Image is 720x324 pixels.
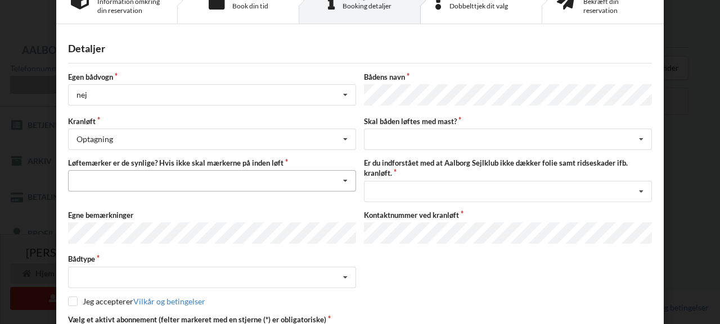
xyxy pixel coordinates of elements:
label: Bådtype [68,254,356,264]
label: Kranløft [68,116,356,126]
div: Optagning [76,135,113,143]
label: Jeg accepterer [68,296,205,306]
div: Booking detaljer [343,2,391,11]
a: Vilkår og betingelser [133,296,205,306]
div: Detaljer [68,42,652,55]
label: Kontaktnummer ved kranløft [364,210,652,220]
label: Bådens navn [364,72,652,82]
div: Book din tid [232,2,268,11]
div: nej [76,91,87,99]
label: Egen bådvogn [68,72,356,82]
label: Er du indforstået med at Aalborg Sejlklub ikke dækker folie samt ridseskader ifb. kranløft. [364,158,652,178]
label: Skal båden løftes med mast? [364,116,652,126]
div: Dobbelttjek dit valg [449,2,528,11]
label: Egne bemærkninger [68,210,356,220]
label: Løftemærker er de synlige? Hvis ikke skal mærkerne på inden løft [68,158,356,168]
